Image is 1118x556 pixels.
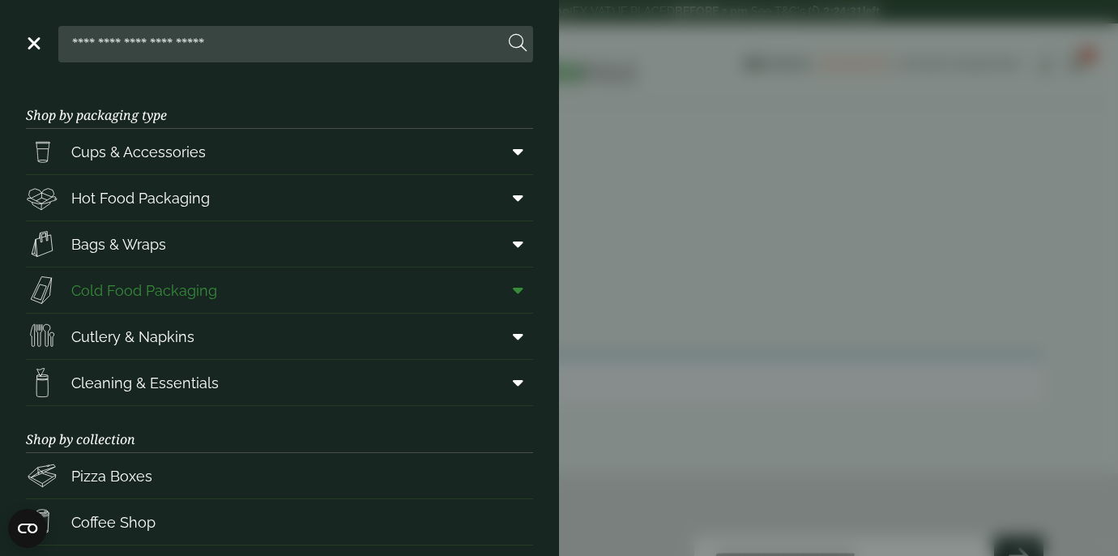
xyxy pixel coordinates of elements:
[71,280,217,302] span: Cold Food Packaging
[71,372,219,394] span: Cleaning & Essentials
[71,465,152,487] span: Pizza Boxes
[26,406,533,453] h3: Shop by collection
[26,314,533,359] a: Cutlery & Napkins
[71,233,166,255] span: Bags & Wraps
[26,267,533,313] a: Cold Food Packaging
[26,135,58,168] img: PintNhalf_cup.svg
[71,511,156,533] span: Coffee Shop
[26,182,58,214] img: Deli_box.svg
[26,274,58,306] img: Sandwich_box.svg
[26,320,58,353] img: Cutlery.svg
[26,506,58,538] img: HotDrink_paperCup.svg
[26,175,533,220] a: Hot Food Packaging
[26,221,533,267] a: Bags & Wraps
[71,326,194,348] span: Cutlery & Napkins
[71,187,210,209] span: Hot Food Packaging
[26,360,533,405] a: Cleaning & Essentials
[71,141,206,163] span: Cups & Accessories
[26,453,533,498] a: Pizza Boxes
[26,460,58,492] img: Pizza_boxes.svg
[26,129,533,174] a: Cups & Accessories
[26,366,58,399] img: open-wipe.svg
[8,509,47,548] button: Open CMP widget
[26,228,58,260] img: Paper_carriers.svg
[26,82,533,129] h3: Shop by packaging type
[26,499,533,545] a: Coffee Shop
